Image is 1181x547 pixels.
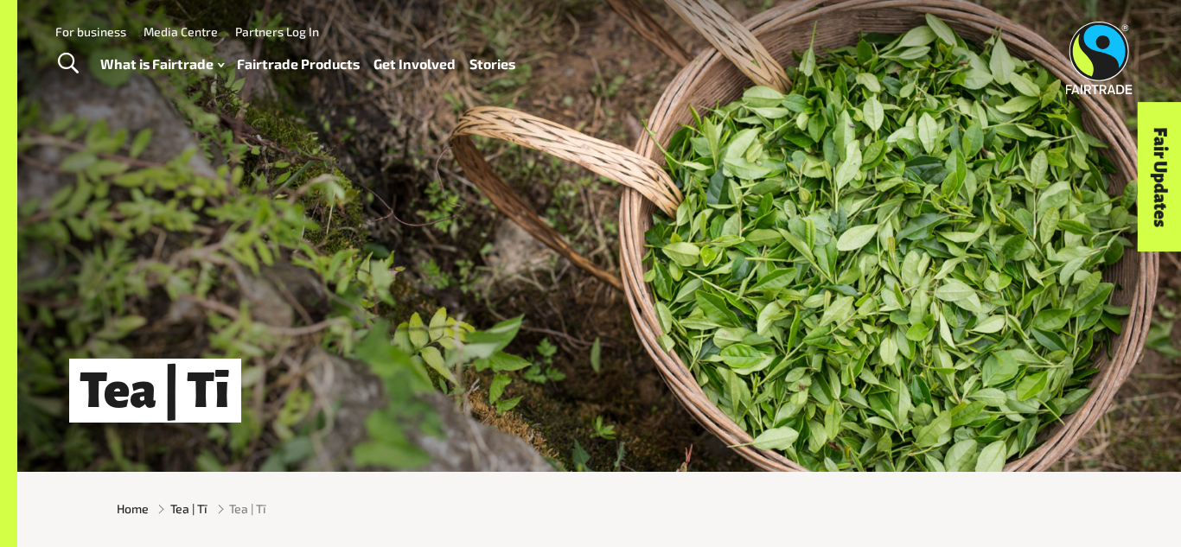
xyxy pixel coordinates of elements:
[100,52,224,77] a: What is Fairtrade
[1066,22,1133,94] img: Fairtrade Australia New Zealand logo
[55,24,126,39] a: For business
[373,52,456,77] a: Get Involved
[229,499,266,518] span: Tea | Tī
[170,499,207,518] a: Tea | Tī
[47,42,89,86] a: Toggle Search
[144,24,218,39] a: Media Centre
[69,359,241,423] h1: Tea | Tī
[237,52,360,77] a: Fairtrade Products
[469,52,515,77] a: Stories
[117,499,149,518] a: Home
[235,24,319,39] a: Partners Log In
